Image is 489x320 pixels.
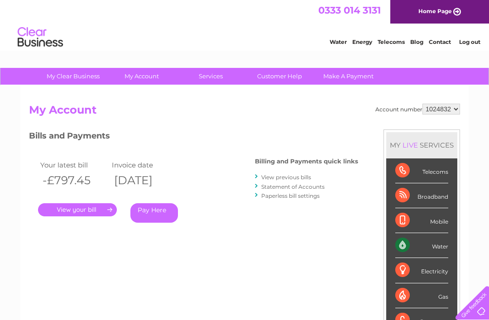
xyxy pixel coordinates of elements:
div: LIVE [401,141,420,149]
th: [DATE] [110,171,181,190]
a: Customer Help [242,68,317,85]
a: My Clear Business [36,68,110,85]
img: logo.png [17,24,63,51]
a: My Account [105,68,179,85]
a: . [38,203,117,216]
div: Electricity [395,258,448,283]
a: Services [173,68,248,85]
a: Telecoms [378,38,405,45]
div: Account number [375,104,460,115]
div: Mobile [395,208,448,233]
h2: My Account [29,104,460,121]
h4: Billing and Payments quick links [255,158,358,165]
h3: Bills and Payments [29,129,358,145]
a: Water [330,38,347,45]
a: View previous bills [261,174,311,181]
a: Energy [352,38,372,45]
div: Gas [395,283,448,308]
a: Pay Here [130,203,178,223]
div: Clear Business is a trading name of Verastar Limited (registered in [GEOGRAPHIC_DATA] No. 3667643... [31,5,459,44]
a: Statement of Accounts [261,183,325,190]
div: Broadband [395,183,448,208]
a: Log out [459,38,480,45]
a: 0333 014 3131 [318,5,381,16]
a: Make A Payment [311,68,386,85]
td: Your latest bill [38,159,110,171]
th: -£797.45 [38,171,110,190]
a: Blog [410,38,423,45]
a: Contact [429,38,451,45]
div: Water [395,233,448,258]
a: Paperless bill settings [261,192,320,199]
td: Invoice date [110,159,181,171]
div: MY SERVICES [386,132,457,158]
div: Telecoms [395,158,448,183]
